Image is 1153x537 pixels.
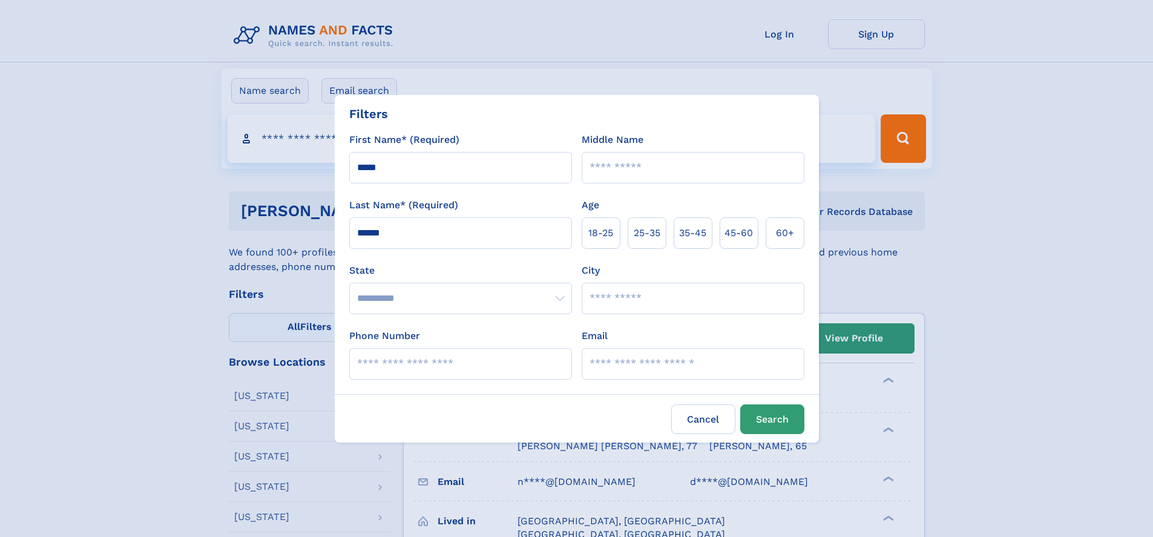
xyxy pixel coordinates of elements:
label: Last Name* (Required) [349,198,458,212]
div: Filters [349,105,388,123]
label: First Name* (Required) [349,133,459,147]
span: 25‑35 [634,226,660,240]
label: Middle Name [582,133,643,147]
label: Email [582,329,608,343]
label: Cancel [671,404,735,434]
label: Age [582,198,599,212]
span: 60+ [776,226,794,240]
span: 45‑60 [724,226,753,240]
span: 18‑25 [588,226,613,240]
span: 35‑45 [679,226,706,240]
button: Search [740,404,804,434]
label: State [349,263,572,278]
label: Phone Number [349,329,420,343]
label: City [582,263,600,278]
